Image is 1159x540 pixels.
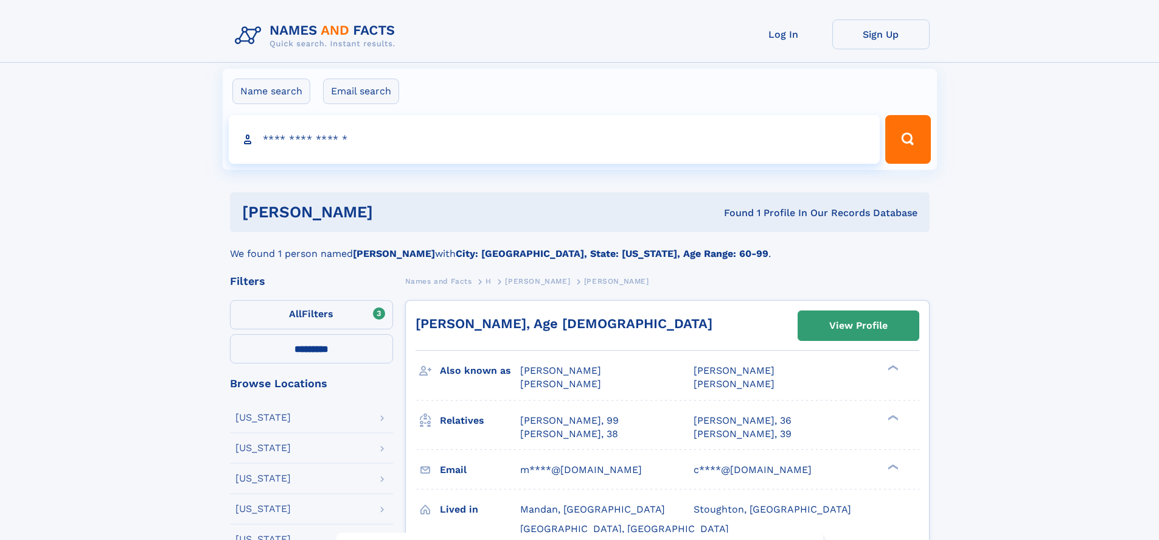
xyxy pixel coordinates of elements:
h3: Relatives [440,410,520,431]
a: [PERSON_NAME] [505,273,570,289]
a: [PERSON_NAME], Age [DEMOGRAPHIC_DATA] [416,316,712,331]
span: Mandan, [GEOGRAPHIC_DATA] [520,503,665,515]
a: H [486,273,492,289]
span: [PERSON_NAME] [520,365,601,376]
label: Filters [230,300,393,329]
span: [PERSON_NAME] [584,277,649,286]
a: [PERSON_NAME], 39 [694,427,792,441]
a: Sign Up [832,19,930,49]
h3: Lived in [440,499,520,520]
div: Browse Locations [230,378,393,389]
span: [PERSON_NAME] [505,277,570,286]
label: Email search [323,79,399,104]
span: All [289,308,302,320]
a: Names and Facts [405,273,472,289]
a: [PERSON_NAME], 38 [520,427,618,441]
span: [PERSON_NAME] [694,378,774,390]
div: View Profile [829,312,888,340]
div: ❯ [885,463,899,471]
span: Stoughton, [GEOGRAPHIC_DATA] [694,503,851,515]
a: [PERSON_NAME], 99 [520,414,619,427]
div: ❯ [885,364,899,372]
h3: Email [440,460,520,480]
b: [PERSON_NAME] [353,248,435,259]
span: [PERSON_NAME] [694,365,774,376]
div: Filters [230,276,393,287]
div: [US_STATE] [235,443,291,453]
h3: Also known as [440,360,520,381]
div: [US_STATE] [235,504,291,514]
div: [US_STATE] [235,413,291,423]
div: Found 1 Profile In Our Records Database [548,206,917,220]
a: Log In [735,19,832,49]
input: search input [229,115,880,164]
div: [US_STATE] [235,474,291,483]
img: Logo Names and Facts [230,19,405,52]
div: We found 1 person named with . [230,232,930,261]
b: City: [GEOGRAPHIC_DATA], State: [US_STATE], Age Range: 60-99 [456,248,768,259]
span: [PERSON_NAME] [520,378,601,390]
span: H [486,277,492,286]
span: [GEOGRAPHIC_DATA], [GEOGRAPHIC_DATA] [520,523,729,535]
div: ❯ [885,413,899,421]
button: Search Button [885,115,930,164]
h1: [PERSON_NAME] [242,205,549,220]
a: View Profile [798,311,919,340]
label: Name search [232,79,310,104]
a: [PERSON_NAME], 36 [694,414,792,427]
